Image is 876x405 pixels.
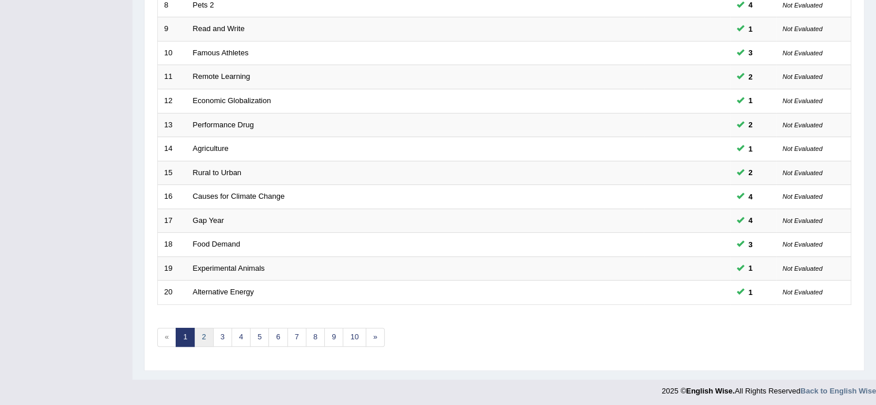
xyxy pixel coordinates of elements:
td: 18 [158,233,187,257]
a: Read and Write [193,24,245,33]
a: 10 [343,328,366,347]
td: 14 [158,137,187,161]
small: Not Evaluated [783,25,822,32]
small: Not Evaluated [783,50,822,56]
a: 5 [250,328,269,347]
small: Not Evaluated [783,97,822,104]
td: 20 [158,281,187,305]
a: 3 [213,328,232,347]
span: You can still take this question [744,143,757,155]
span: You can still take this question [744,47,757,59]
small: Not Evaluated [783,265,822,272]
small: Not Evaluated [783,2,822,9]
td: 16 [158,185,187,209]
span: You can still take this question [744,262,757,274]
a: 2 [194,328,213,347]
td: 12 [158,89,187,113]
small: Not Evaluated [783,145,822,152]
span: You can still take this question [744,23,757,35]
small: Not Evaluated [783,122,822,128]
a: Gap Year [193,216,224,225]
small: Not Evaluated [783,193,822,200]
td: 11 [158,65,187,89]
div: 2025 © All Rights Reserved [662,380,876,396]
a: 9 [324,328,343,347]
a: Performance Drug [193,120,254,129]
a: 4 [232,328,251,347]
a: Agriculture [193,144,229,153]
a: Alternative Energy [193,287,254,296]
strong: English Wise. [686,387,734,395]
span: You can still take this question [744,166,757,179]
td: 19 [158,256,187,281]
a: Famous Athletes [193,48,249,57]
small: Not Evaluated [783,217,822,224]
td: 9 [158,17,187,41]
span: « [157,328,176,347]
a: 7 [287,328,306,347]
span: You can still take this question [744,214,757,226]
td: 17 [158,209,187,233]
span: You can still take this question [744,71,757,83]
span: You can still take this question [744,94,757,107]
span: You can still take this question [744,286,757,298]
a: Pets 2 [193,1,214,9]
a: 6 [268,328,287,347]
span: You can still take this question [744,191,757,203]
a: » [366,328,385,347]
a: Experimental Animals [193,264,265,272]
a: 1 [176,328,195,347]
small: Not Evaluated [783,73,822,80]
td: 13 [158,113,187,137]
a: Economic Globalization [193,96,271,105]
a: Back to English Wise [801,387,876,395]
small: Not Evaluated [783,289,822,296]
td: 15 [158,161,187,185]
small: Not Evaluated [783,241,822,248]
span: You can still take this question [744,239,757,251]
a: Remote Learning [193,72,251,81]
a: 8 [306,328,325,347]
td: 10 [158,41,187,65]
span: You can still take this question [744,119,757,131]
a: Rural to Urban [193,168,242,177]
a: Causes for Climate Change [193,192,285,200]
a: Food Demand [193,240,240,248]
small: Not Evaluated [783,169,822,176]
